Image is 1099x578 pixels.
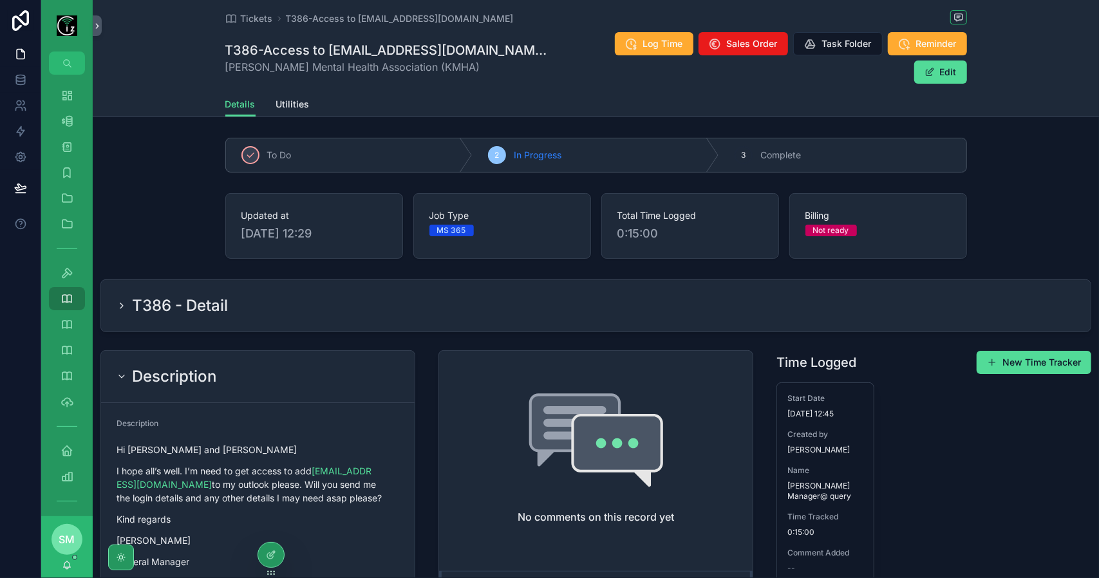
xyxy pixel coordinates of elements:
[59,532,75,547] span: SM
[760,149,801,162] span: Complete
[787,429,863,440] span: Created by
[615,32,693,55] button: Log Time
[276,98,310,111] span: Utilities
[241,209,387,222] span: Updated at
[888,32,967,55] button: Reminder
[117,443,399,456] p: Hi [PERSON_NAME] and [PERSON_NAME]
[117,534,399,547] p: [PERSON_NAME]
[727,37,778,50] span: Sales Order
[225,93,256,117] a: Details
[117,512,399,526] p: Kind regards
[117,418,158,428] span: Description
[518,509,674,525] h2: No comments on this record yet
[617,225,763,243] span: 0:15:00
[514,149,561,162] span: In Progress
[787,393,863,404] span: Start Date
[776,353,856,371] h1: Time Logged
[132,366,216,387] h2: Description
[276,93,310,118] a: Utilities
[437,225,466,236] div: MS 365
[742,150,746,160] span: 3
[132,295,228,316] h2: T386 - Detail
[241,12,273,25] span: Tickets
[787,481,863,501] span: [PERSON_NAME] Manager@ query
[241,225,387,243] span: [DATE] 12:29
[822,37,872,50] span: Task Folder
[286,12,514,25] a: T386-Access to [EMAIL_ADDRESS][DOMAIN_NAME]
[787,563,795,573] span: --
[793,32,883,55] button: Task Folder
[699,32,788,55] button: Sales Order
[805,209,951,222] span: Billing
[916,37,957,50] span: Reminder
[787,445,850,455] span: [PERSON_NAME]
[41,75,93,516] div: scrollable content
[617,209,763,222] span: Total Time Logged
[225,12,273,25] a: Tickets
[225,98,256,111] span: Details
[225,59,547,75] span: [PERSON_NAME] Mental Health Association (KMHA)
[813,225,849,236] div: Not ready
[57,15,77,36] img: App logo
[787,465,863,476] span: Name
[787,548,863,558] span: Comment Added
[494,150,499,160] span: 2
[225,41,547,59] h1: T386-Access to [EMAIL_ADDRESS][DOMAIN_NAME]
[643,37,683,50] span: Log Time
[117,464,399,505] p: I hope all’s well. I’m need to get access to add to my outlook please. Will you send me the login...
[787,512,863,522] span: Time Tracked
[914,61,967,84] button: Edit
[977,351,1091,374] button: New Time Tracker
[267,149,292,162] span: To Do
[787,409,863,419] span: [DATE] 12:45
[429,209,575,222] span: Job Type
[787,527,863,537] span: 0:15:00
